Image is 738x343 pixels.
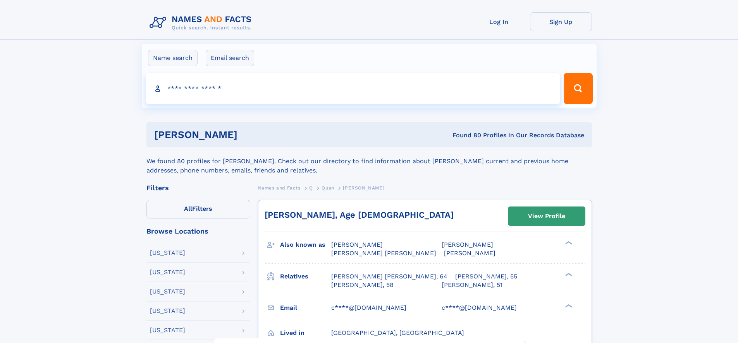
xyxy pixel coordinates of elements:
[530,12,592,31] a: Sign Up
[331,249,436,257] span: [PERSON_NAME] [PERSON_NAME]
[331,329,464,336] span: [GEOGRAPHIC_DATA], [GEOGRAPHIC_DATA]
[146,200,250,218] label: Filters
[150,269,185,275] div: [US_STATE]
[206,50,254,66] label: Email search
[146,147,592,175] div: We found 80 profiles for [PERSON_NAME]. Check out our directory to find information about [PERSON...
[146,228,250,235] div: Browse Locations
[508,207,585,225] a: View Profile
[322,183,334,193] a: Quan
[265,210,454,220] a: [PERSON_NAME], Age [DEMOGRAPHIC_DATA]
[528,207,565,225] div: View Profile
[280,270,331,283] h3: Relatives
[322,185,334,191] span: Quan
[564,73,592,104] button: Search Button
[563,241,573,246] div: ❯
[309,183,313,193] a: Q
[280,326,331,340] h3: Lived in
[331,241,383,248] span: [PERSON_NAME]
[258,183,301,193] a: Names and Facts
[442,281,502,289] a: [PERSON_NAME], 51
[184,205,192,212] span: All
[331,281,394,289] a: [PERSON_NAME], 58
[563,272,573,277] div: ❯
[150,308,185,314] div: [US_STATE]
[455,272,517,281] a: [PERSON_NAME], 55
[150,327,185,333] div: [US_STATE]
[154,130,345,140] h1: [PERSON_NAME]
[563,303,573,308] div: ❯
[468,12,530,31] a: Log In
[148,50,198,66] label: Name search
[345,131,584,140] div: Found 80 Profiles In Our Records Database
[146,12,258,33] img: Logo Names and Facts
[444,249,495,257] span: [PERSON_NAME]
[343,185,384,191] span: [PERSON_NAME]
[280,301,331,314] h3: Email
[309,185,313,191] span: Q
[442,241,493,248] span: [PERSON_NAME]
[146,73,561,104] input: search input
[150,288,185,295] div: [US_STATE]
[280,238,331,251] h3: Also known as
[331,272,447,281] a: [PERSON_NAME] [PERSON_NAME], 64
[150,250,185,256] div: [US_STATE]
[146,184,250,191] div: Filters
